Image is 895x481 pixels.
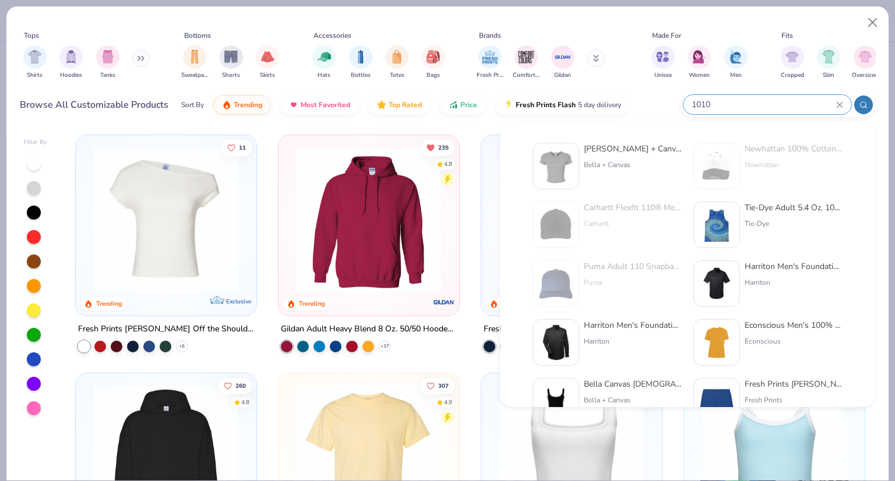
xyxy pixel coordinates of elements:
img: Oversized Image [858,50,872,63]
img: Comfort Colors Image [517,48,535,66]
img: trending.gif [222,100,231,109]
button: filter button [688,45,711,80]
span: Skirts [260,71,275,80]
img: d60be0fe-5443-43a1-ac7f-73f8b6aa2e6e [699,383,735,419]
div: filter for Tanks [96,45,119,80]
img: Women Image [693,50,706,63]
div: 4.9 [444,398,452,406]
div: Newhattan 100% Cotton Stone Washed Cap [745,143,843,155]
div: Newhattan [745,160,843,170]
img: Shorts Image [224,50,238,63]
button: filter button [59,45,83,80]
img: 9eef265d-a5e5-46f1-99e5-5442659131a5 [538,266,574,302]
button: filter button [220,45,243,80]
button: Trending [213,95,271,115]
div: Fresh Prints [PERSON_NAME] Off the Shoulder Top [78,322,254,337]
img: 46091476-779a-42df-94a1-c3e04ae9f8ad [538,207,574,243]
div: filter for Comfort Colors [513,45,540,80]
div: Fresh Prints Shay Off the Shoulder Tank [484,322,632,337]
button: Close [862,12,884,34]
img: a1c94bf0-cbc2-4c5c-96ec-cab3b8502a7f [87,147,245,292]
img: d77f1ec2-bb90-48d6-8f7f-dc067ae8652d [699,148,735,184]
img: Sweatpants Image [188,50,201,63]
div: Econscious [745,336,843,346]
div: Harriton Men's Foundation 100% Cotton Long-Sleeve Twill Shirt with Teflon™ [584,319,682,331]
img: most_fav.gif [289,100,298,109]
span: Price [460,100,477,109]
div: Harriton Men's Foundation 100% Cotton Short-Sleeve Twill Shirt with Teflon™ [745,260,843,273]
div: filter for Unisex [651,45,675,80]
span: Gildan [554,71,571,80]
img: 01756b78-01f6-4cc6-8d8a-3c30c1a0c8ac [290,147,447,292]
span: 5 day delivery [578,98,621,112]
div: filter for Men [724,45,748,80]
img: 5716b33b-ee27-473a-ad8a-9b8687048459 [493,147,650,292]
img: Bottles Image [354,50,367,63]
span: Bottles [351,71,371,80]
div: Carhartt Flexfit 110® Mesh Back Cap [584,201,682,214]
div: Puma Adult 110 Snapback Trucker Cap (FP Flash) [584,260,682,273]
button: filter button [181,45,208,80]
span: Most Favorited [301,100,350,109]
span: 235 [438,144,449,150]
button: filter button [513,45,540,80]
img: Tanks Image [101,50,114,63]
span: 307 [438,383,449,388]
div: Browse All Customizable Products [20,98,168,112]
span: 260 [236,383,246,388]
div: filter for Hats [312,45,336,80]
span: Tanks [100,71,115,80]
span: Comfort Colors [513,71,540,80]
img: Cropped Image [785,50,799,63]
div: Tie-Dye [745,218,843,229]
span: Totes [390,71,404,80]
div: filter for Oversized [852,45,878,80]
button: filter button [385,45,408,80]
img: Slim Image [822,50,835,63]
button: filter button [422,45,445,80]
button: Fresh Prints Flash5 day delivery [495,95,630,115]
div: filter for Slim [817,45,840,80]
div: filter for Totes [385,45,408,80]
span: 11 [239,144,246,150]
div: filter for Shirts [23,45,47,80]
span: + 37 [380,343,389,350]
div: filter for Gildan [551,45,575,80]
div: Bella Canvas [DEMOGRAPHIC_DATA]' Micro Ribbed Scoop Tank [584,378,682,390]
img: Gildan logo [432,291,456,314]
img: Hoodies Image [65,50,77,63]
img: 8af284bf-0d00-45ea-9003-ce4b9a3194ad [538,383,574,419]
div: Bella + Canvas [584,160,682,170]
button: filter button [312,45,336,80]
button: filter button [96,45,119,80]
img: aa15adeb-cc10-480b-b531-6e6e449d5067 [538,148,574,184]
div: Tops [24,30,39,41]
img: 0e57f189-73e7-4605-9b47-bb54329b6fd6 [699,266,735,302]
button: filter button [256,45,279,80]
button: filter button [477,45,503,80]
span: Shorts [222,71,240,80]
div: Bella + Canvas [584,395,682,405]
button: filter button [23,45,47,80]
span: Unisex [654,71,672,80]
span: Bags [427,71,440,80]
img: b76a3e96-3cb7-4215-bbdd-1def5438a78c [699,324,735,360]
span: Sweatpants [181,71,208,80]
div: Fresh Prints [PERSON_NAME]-over Lounge Shorts [745,378,843,390]
img: Hats Image [318,50,331,63]
div: filter for Cropped [781,45,804,80]
div: Sort By [181,100,204,110]
div: filter for Hoodies [59,45,83,80]
span: Fresh Prints [477,71,503,80]
div: filter for Bottles [349,45,372,80]
div: filter for Fresh Prints [477,45,503,80]
img: Bags Image [427,50,439,63]
img: Shirts Image [28,50,41,63]
span: Men [730,71,742,80]
span: Shirts [27,71,43,80]
div: 4.8 [242,398,250,406]
span: Trending [234,100,262,109]
div: Fresh Prints [745,395,843,405]
button: Like [421,377,454,394]
div: Harriton [745,277,843,288]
